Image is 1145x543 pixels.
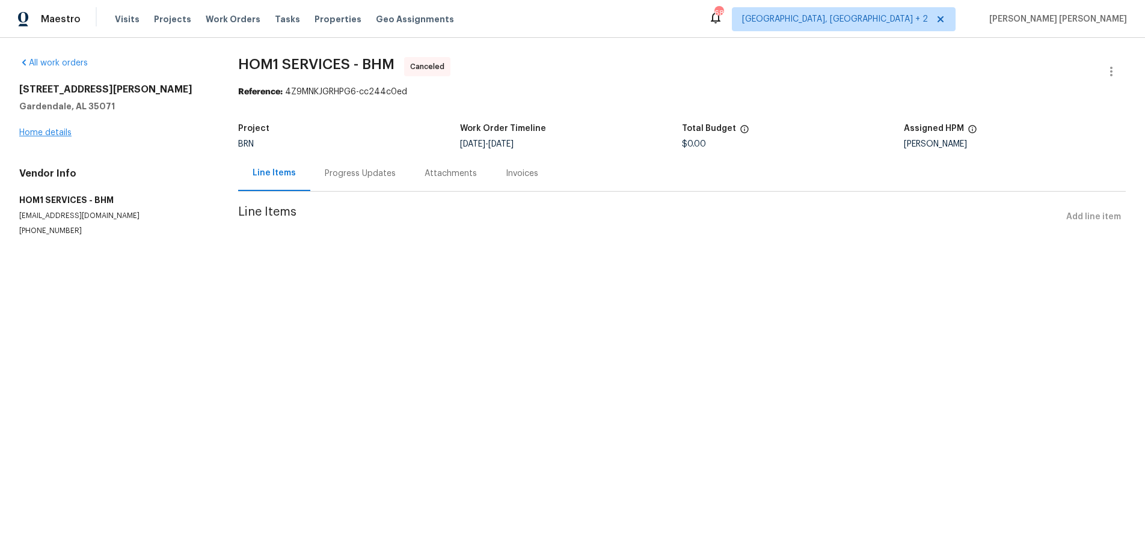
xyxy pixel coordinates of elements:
div: 68 [714,7,723,19]
span: The total cost of line items that have been proposed by Opendoor. This sum includes line items th... [740,124,749,140]
span: $0.00 [682,140,706,148]
b: Reference: [238,88,283,96]
div: 4Z9MNKJGRHPG6-cc244c0ed [238,86,1126,98]
span: [PERSON_NAME] [PERSON_NAME] [984,13,1127,25]
h5: Gardendale, AL 35071 [19,100,209,112]
h4: Vendor Info [19,168,209,180]
div: Attachments [425,168,477,180]
span: Geo Assignments [376,13,454,25]
span: Visits [115,13,140,25]
span: BRN [238,140,254,148]
div: [PERSON_NAME] [904,140,1126,148]
span: - [460,140,514,148]
h2: [STREET_ADDRESS][PERSON_NAME] [19,83,209,96]
div: Invoices [506,168,538,180]
span: [GEOGRAPHIC_DATA], [GEOGRAPHIC_DATA] + 2 [742,13,928,25]
span: Line Items [238,206,1061,228]
h5: HOM1 SERVICES - BHM [19,194,209,206]
div: Line Items [253,167,296,179]
h5: Project [238,124,269,133]
span: Projects [154,13,191,25]
h5: Work Order Timeline [460,124,546,133]
span: The hpm assigned to this work order. [968,124,977,140]
span: Work Orders [206,13,260,25]
span: Properties [315,13,361,25]
a: All work orders [19,59,88,67]
span: [DATE] [460,140,485,148]
p: [EMAIL_ADDRESS][DOMAIN_NAME] [19,211,209,221]
span: Maestro [41,13,81,25]
span: Canceled [410,61,449,73]
h5: Assigned HPM [904,124,964,133]
h5: Total Budget [682,124,736,133]
div: Progress Updates [325,168,396,180]
a: Home details [19,129,72,137]
span: HOM1 SERVICES - BHM [238,57,394,71]
p: [PHONE_NUMBER] [19,226,209,236]
span: [DATE] [488,140,514,148]
span: Tasks [275,15,300,23]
